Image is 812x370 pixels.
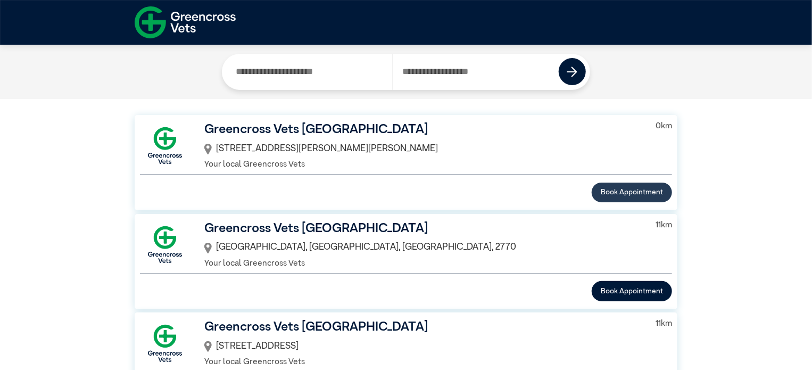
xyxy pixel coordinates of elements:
[592,183,672,202] button: Book Appointment
[140,318,190,368] img: GX-Square.png
[140,121,190,171] img: GX-Square.png
[204,159,641,171] p: Your local Greencross Vets
[656,120,672,133] p: 0 km
[204,337,641,356] div: [STREET_ADDRESS]
[393,54,559,90] input: Search by Postcode
[656,219,672,232] p: 11 km
[135,3,236,42] img: f-logo
[204,238,641,257] div: [GEOGRAPHIC_DATA], [GEOGRAPHIC_DATA], [GEOGRAPHIC_DATA], 2770
[204,258,641,270] p: Your local Greencross Vets
[656,318,672,330] p: 11 km
[592,281,672,301] button: Book Appointment
[204,318,641,337] h3: Greencross Vets [GEOGRAPHIC_DATA]
[204,356,641,368] p: Your local Greencross Vets
[204,120,641,139] h3: Greencross Vets [GEOGRAPHIC_DATA]
[567,67,577,77] img: icon-right
[226,54,392,90] input: Search by Clinic Name
[140,220,190,270] img: GX-Square.png
[204,139,641,159] div: [STREET_ADDRESS][PERSON_NAME][PERSON_NAME]
[204,219,641,239] h3: Greencross Vets [GEOGRAPHIC_DATA]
